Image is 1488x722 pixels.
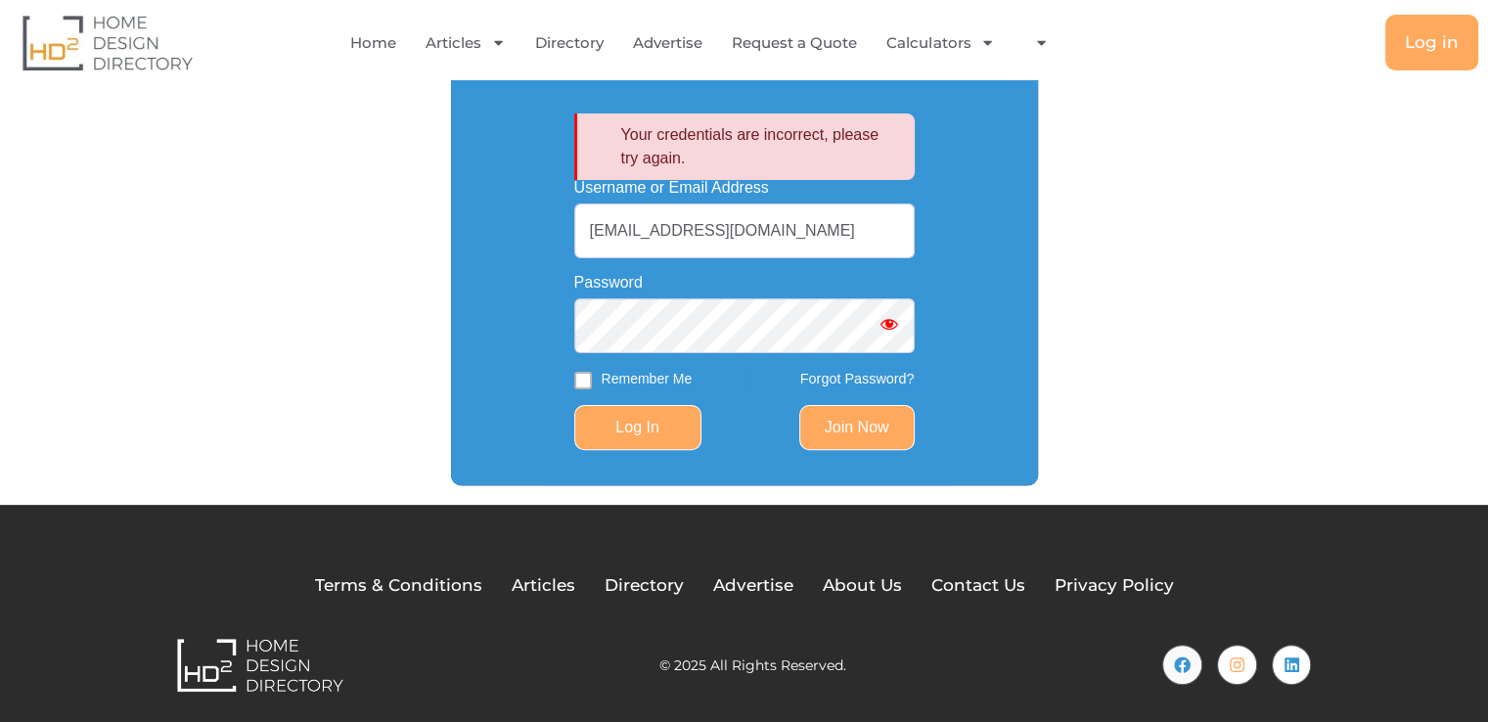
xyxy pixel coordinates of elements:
[303,21,1110,66] nav: Menu
[633,21,702,66] a: Advertise
[621,123,900,170] li: Your credentials are incorrect, please try again.
[574,180,769,196] label: Username or Email Address
[1405,34,1459,51] span: Log in
[602,369,693,389] label: Remember Me
[1055,573,1174,599] a: Privacy Policy
[886,21,995,66] a: Calculators
[800,371,915,386] a: Forgot Password?
[931,573,1025,599] a: Contact Us
[713,573,793,599] a: Advertise
[574,405,701,450] input: Log In
[535,21,604,66] a: Directory
[799,405,915,450] a: Join Now
[574,203,915,258] input: Username or Email Address
[732,21,857,66] a: Request a Quote
[350,21,396,66] a: Home
[823,573,902,599] a: About Us
[659,658,846,672] h2: © 2025 All Rights Reserved.
[512,573,575,599] a: Articles
[426,21,506,66] a: Articles
[864,298,915,353] button: Show password
[605,573,684,599] a: Directory
[315,573,482,599] a: Terms & Conditions
[574,275,643,291] label: Password
[1385,15,1478,70] a: Log in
